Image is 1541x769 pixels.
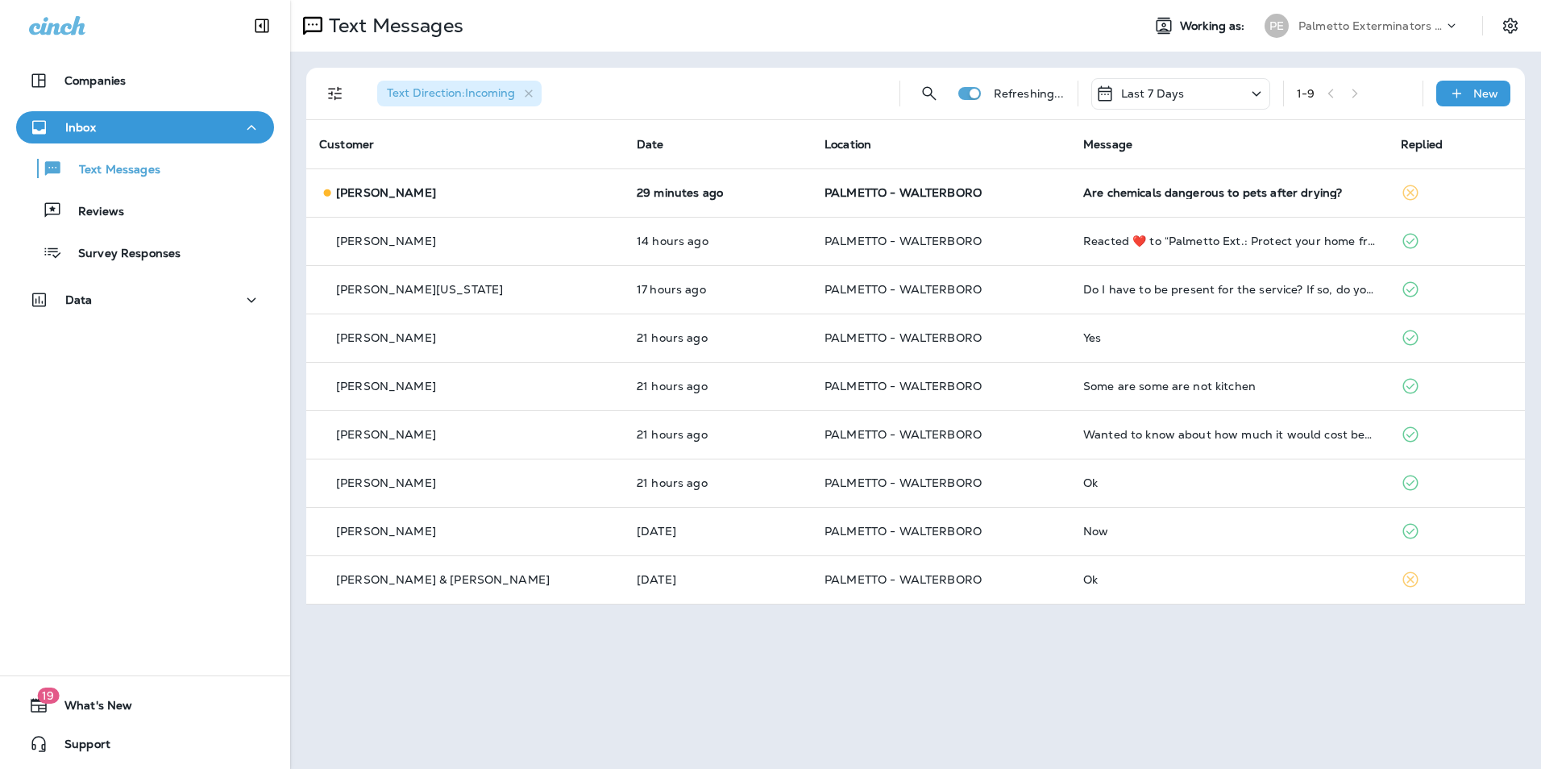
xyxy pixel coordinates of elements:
[637,331,799,344] p: Sep 22, 2025 01:38 PM
[62,205,124,220] p: Reviews
[824,572,982,587] span: PALMETTO - WALTERBORO
[637,476,799,489] p: Sep 22, 2025 01:17 PM
[63,163,160,178] p: Text Messages
[48,699,132,718] span: What's New
[1401,137,1443,152] span: Replied
[37,688,59,704] span: 19
[1083,283,1375,296] div: Do I have to be present for the service? If so, do you have anything available for this Wednesday...
[824,379,982,393] span: PALMETTO - WALTERBORO
[1180,19,1248,33] span: Working as:
[16,728,274,760] button: Support
[319,137,374,152] span: Customer
[1083,380,1375,393] div: Some are some are not kitchen
[48,738,110,757] span: Support
[1083,573,1375,586] div: Ok
[913,77,945,110] button: Search Messages
[322,14,463,38] p: Text Messages
[637,380,799,393] p: Sep 22, 2025 01:31 PM
[1083,428,1375,441] div: Wanted to know about how much it would cost because I'm only on SS I live in a double wide 3 bedr...
[824,330,982,345] span: PALMETTO - WALTERBORO
[824,282,982,297] span: PALMETTO - WALTERBORO
[637,428,799,441] p: Sep 22, 2025 01:18 PM
[1083,476,1375,489] div: Ok
[319,77,351,110] button: Filters
[336,380,436,393] p: [PERSON_NAME]
[824,476,982,490] span: PALMETTO - WALTERBORO
[336,476,436,489] p: [PERSON_NAME]
[637,573,799,586] p: Sep 16, 2025 11:24 AM
[1496,11,1525,40] button: Settings
[637,137,664,152] span: Date
[637,525,799,538] p: Sep 18, 2025 12:39 PM
[637,235,799,247] p: Sep 22, 2025 08:09 PM
[65,293,93,306] p: Data
[1083,186,1375,199] div: Are chemicals dangerous to pets after drying?
[377,81,542,106] div: Text Direction:Incoming
[637,283,799,296] p: Sep 22, 2025 05:32 PM
[387,85,515,100] span: Text Direction : Incoming
[16,689,274,721] button: 19What's New
[62,247,181,262] p: Survey Responses
[824,427,982,442] span: PALMETTO - WALTERBORO
[1083,137,1132,152] span: Message
[16,284,274,316] button: Data
[824,524,982,538] span: PALMETTO - WALTERBORO
[1083,331,1375,344] div: Yes
[336,525,436,538] p: [PERSON_NAME]
[1297,87,1315,100] div: 1 - 9
[16,111,274,143] button: Inbox
[336,186,436,199] p: [PERSON_NAME]
[1265,14,1289,38] div: PE
[1121,87,1185,100] p: Last 7 Days
[824,137,871,152] span: Location
[336,235,436,247] p: [PERSON_NAME]
[16,152,274,185] button: Text Messages
[16,64,274,97] button: Companies
[64,74,126,87] p: Companies
[336,283,503,296] p: [PERSON_NAME][US_STATE]
[336,331,436,344] p: [PERSON_NAME]
[1083,525,1375,538] div: Now
[16,235,274,269] button: Survey Responses
[824,234,982,248] span: PALMETTO - WALTERBORO
[637,186,799,199] p: Sep 23, 2025 10:12 AM
[239,10,285,42] button: Collapse Sidebar
[1473,87,1498,100] p: New
[824,185,982,200] span: PALMETTO - WALTERBORO
[994,87,1065,100] p: Refreshing...
[1083,235,1375,247] div: Reacted ❤️ to “Palmetto Ext.: Protect your home from ants, spiders, and other pests with Quarterl...
[336,573,550,586] p: [PERSON_NAME] & [PERSON_NAME]
[1298,19,1443,32] p: Palmetto Exterminators LLC
[65,121,96,134] p: Inbox
[336,428,436,441] p: [PERSON_NAME]
[16,193,274,227] button: Reviews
